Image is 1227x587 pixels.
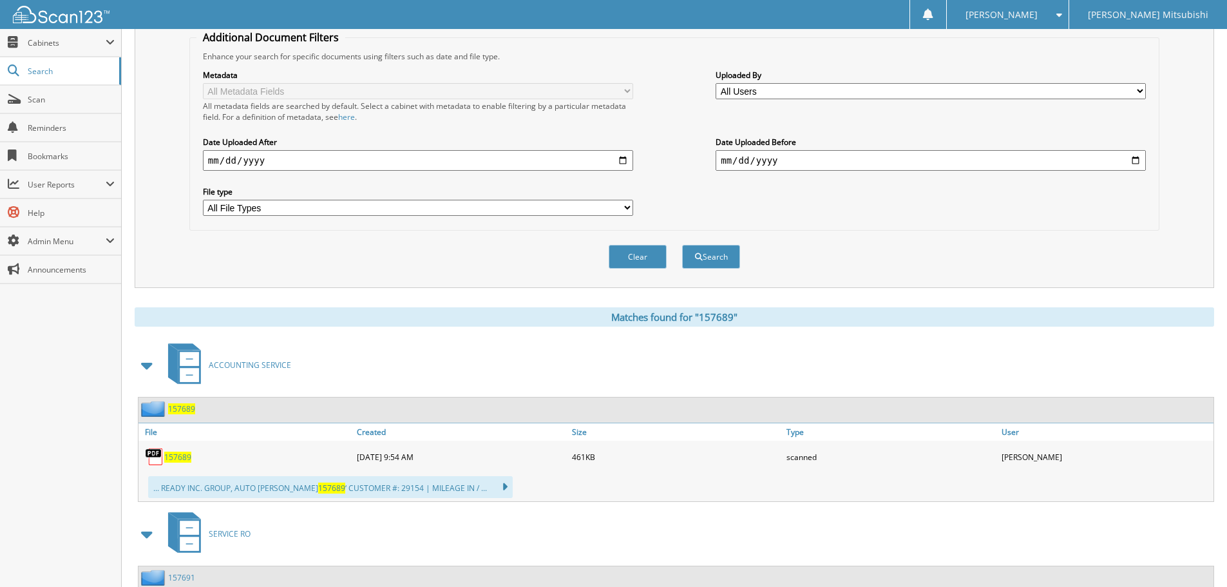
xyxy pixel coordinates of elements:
[203,186,633,197] label: File type
[354,423,569,441] a: Created
[209,360,291,370] span: ACCOUNTING SERVICE
[209,528,251,539] span: SERVICE RO
[203,101,633,122] div: All metadata fields are searched by default. Select a cabinet with metadata to enable filtering b...
[203,137,633,148] label: Date Uploaded After
[783,423,998,441] a: Type
[196,30,345,44] legend: Additional Document Filters
[141,570,168,586] img: folder2.png
[28,207,115,218] span: Help
[569,444,784,470] div: 461KB
[338,111,355,122] a: here
[28,37,106,48] span: Cabinets
[138,423,354,441] a: File
[998,423,1213,441] a: User
[1088,11,1208,19] span: [PERSON_NAME] Mitsubishi
[716,70,1146,81] label: Uploaded By
[716,137,1146,148] label: Date Uploaded Before
[1163,525,1227,587] iframe: Chat Widget
[354,444,569,470] div: [DATE] 9:54 AM
[141,401,168,417] img: folder2.png
[783,444,998,470] div: scanned
[28,236,106,247] span: Admin Menu
[160,340,291,390] a: ACCOUNTING SERVICE
[203,70,633,81] label: Metadata
[145,447,164,467] img: PDF.png
[609,245,667,269] button: Clear
[28,122,115,133] span: Reminders
[135,307,1214,327] div: Matches found for "157689"
[28,151,115,162] span: Bookmarks
[28,264,115,275] span: Announcements
[168,572,195,583] a: 157691
[28,179,106,190] span: User Reports
[160,508,251,559] a: SERVICE RO
[716,150,1146,171] input: end
[682,245,740,269] button: Search
[13,6,109,23] img: scan123-logo-white.svg
[168,403,195,414] a: 157689
[148,476,513,498] div: ... READY INC. GROUP, AUTO [PERSON_NAME] ‘ CUSTOMER #: 29154 | MILEAGE IN / ...
[318,483,345,494] span: 157689
[164,452,191,463] a: 157689
[203,150,633,171] input: start
[196,51,1152,62] div: Enhance your search for specific documents using filters such as date and file type.
[998,444,1213,470] div: [PERSON_NAME]
[28,66,113,77] span: Search
[569,423,784,441] a: Size
[965,11,1038,19] span: [PERSON_NAME]
[28,94,115,105] span: Scan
